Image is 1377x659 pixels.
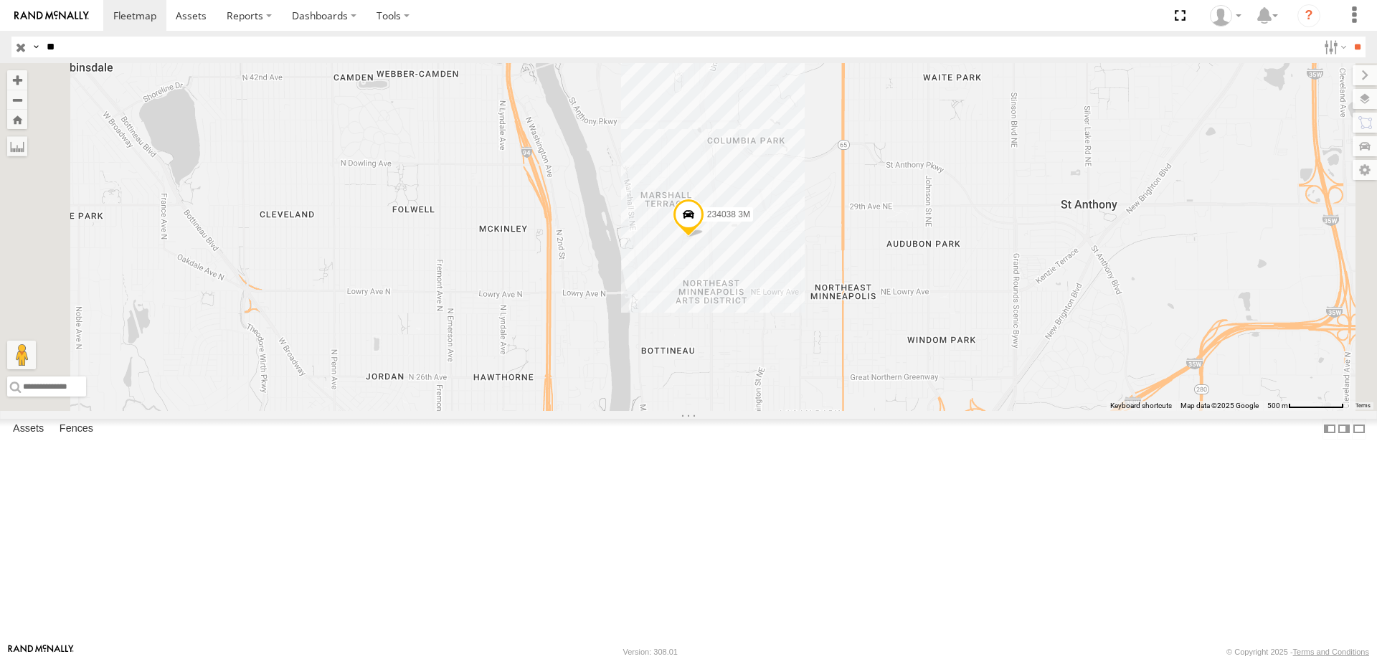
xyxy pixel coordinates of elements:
[1267,402,1288,409] span: 500 m
[623,648,678,656] div: Version: 308.01
[7,110,27,129] button: Zoom Home
[7,341,36,369] button: Drag Pegman onto the map to open Street View
[1293,648,1369,656] a: Terms and Conditions
[1353,160,1377,180] label: Map Settings
[1205,5,1246,27] div: Holly Clark
[707,209,750,219] span: 234038 3M
[7,136,27,156] label: Measure
[1318,37,1349,57] label: Search Filter Options
[30,37,42,57] label: Search Query
[1180,402,1259,409] span: Map data ©2025 Google
[1226,648,1369,656] div: © Copyright 2025 -
[7,90,27,110] button: Zoom out
[1352,419,1366,440] label: Hide Summary Table
[7,70,27,90] button: Zoom in
[1337,419,1351,440] label: Dock Summary Table to the Right
[14,11,89,21] img: rand-logo.svg
[1297,4,1320,27] i: ?
[1355,403,1371,409] a: Terms (opens in new tab)
[6,419,51,439] label: Assets
[1263,401,1348,411] button: Map Scale: 500 m per 74 pixels
[8,645,74,659] a: Visit our Website
[1322,419,1337,440] label: Dock Summary Table to the Left
[1110,401,1172,411] button: Keyboard shortcuts
[52,419,100,439] label: Fences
